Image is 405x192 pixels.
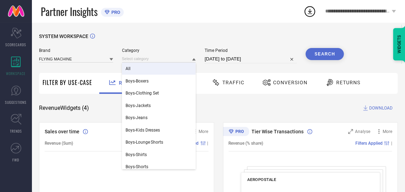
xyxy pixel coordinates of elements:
[6,42,27,47] span: SCORECARDS
[126,66,131,71] span: All
[222,80,244,85] span: Traffic
[126,103,151,108] span: Boys-Jackets
[39,48,113,53] span: Brand
[122,124,196,136] div: Boys-Kids Dresses
[199,129,209,134] span: More
[126,140,163,145] span: Boys-Lounge Shorts
[355,129,370,134] span: Analyse
[348,129,353,134] svg: Zoom
[122,87,196,99] div: Boys-Clothing Set
[45,141,73,146] span: Revenue (Sum)
[122,48,196,53] span: Category
[41,4,98,19] span: Partner Insights
[383,129,392,134] span: More
[10,128,22,134] span: TRENDS
[122,161,196,173] div: Boys-Shorts
[336,80,360,85] span: Returns
[205,48,297,53] span: Time Period
[6,71,26,76] span: WORKSPACE
[126,128,160,133] span: Boys-Kids Dresses
[355,141,383,146] span: Filters Applied
[122,112,196,124] div: Boys-Jeans
[5,100,27,105] span: SUGGESTIONS
[306,48,344,60] button: Search
[122,136,196,148] div: Boys-Lounge Shorts
[122,149,196,161] div: Boys-Shirts
[13,157,20,162] span: FWD
[391,141,392,146] span: |
[122,63,196,75] div: All
[126,115,148,120] span: Boys-Jeans
[122,100,196,112] div: Boys-Jackets
[252,129,304,134] span: Tier Wise Transactions
[43,78,92,87] span: Filter By Use-Case
[207,141,209,146] span: |
[119,80,143,86] span: Revenue
[205,55,297,63] input: Select time period
[126,164,148,169] span: Boys-Shorts
[247,177,276,182] span: AEROPOSTALE
[122,55,196,63] input: Select category
[122,75,196,87] div: Boys-Boxers
[39,33,88,39] span: SYSTEM WORKSPACE
[126,79,149,84] span: Boys-Boxers
[110,10,120,15] span: PRO
[304,5,316,18] div: Open download list
[229,141,263,146] span: Revenue (% share)
[39,105,89,112] span: Revenue Widgets ( 4 )
[273,80,307,85] span: Conversion
[369,105,393,112] span: DOWNLOAD
[223,127,249,138] div: Premium
[126,91,159,96] span: Boys-Clothing Set
[45,129,79,134] span: Sales over time
[126,152,147,157] span: Boys-Shirts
